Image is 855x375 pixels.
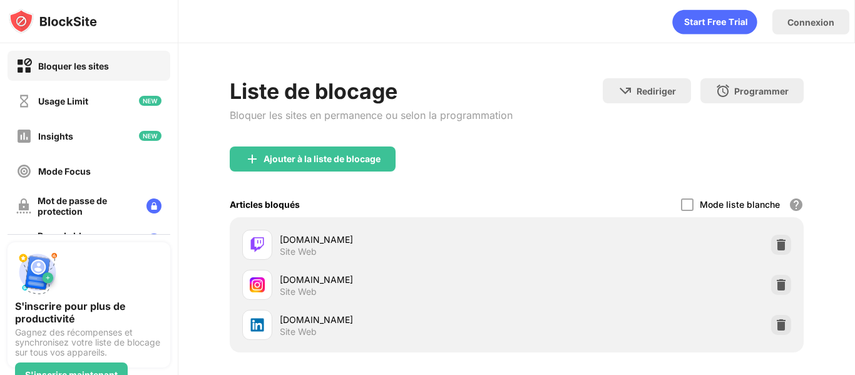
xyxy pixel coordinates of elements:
div: Site Web [280,246,317,257]
img: new-icon.svg [139,131,161,141]
div: Usage Limit [38,96,88,106]
div: Ajouter à la liste de blocage [264,154,381,164]
div: Rediriger [637,86,676,96]
div: Page de bloc personnalisée [38,230,136,252]
img: focus-off.svg [16,163,32,179]
img: insights-off.svg [16,128,32,144]
div: [DOMAIN_NAME] [280,273,517,286]
div: [DOMAIN_NAME] [280,233,517,246]
div: Connexion [787,17,834,28]
div: Bloquer les sites [38,61,109,71]
img: time-usage-off.svg [16,93,32,109]
img: favicons [250,237,265,252]
img: lock-menu.svg [146,198,161,213]
div: Bloquer les sites en permanence ou selon la programmation [230,109,513,121]
div: Mode liste blanche [700,199,780,210]
img: favicons [250,317,265,332]
div: Liste de blocage [230,78,513,104]
div: Mot de passe de protection [38,195,136,217]
img: block-on.svg [16,58,32,74]
div: Site Web [280,326,317,337]
div: S'inscrire pour plus de productivité [15,300,163,325]
img: password-protection-off.svg [16,198,31,213]
div: Programmer [734,86,789,96]
img: new-icon.svg [139,96,161,106]
img: lock-menu.svg [146,234,161,249]
div: Mode Focus [38,166,91,177]
div: [DOMAIN_NAME] [280,313,517,326]
img: favicons [250,277,265,292]
div: Insights [38,131,73,141]
img: customize-block-page-off.svg [16,234,31,249]
div: animation [672,9,757,34]
div: Articles bloqués [230,199,300,210]
div: Gagnez des récompenses et synchronisez votre liste de blocage sur tous vos appareils. [15,327,163,357]
img: logo-blocksite.svg [9,9,97,34]
div: Site Web [280,286,317,297]
img: push-signup.svg [15,250,60,295]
